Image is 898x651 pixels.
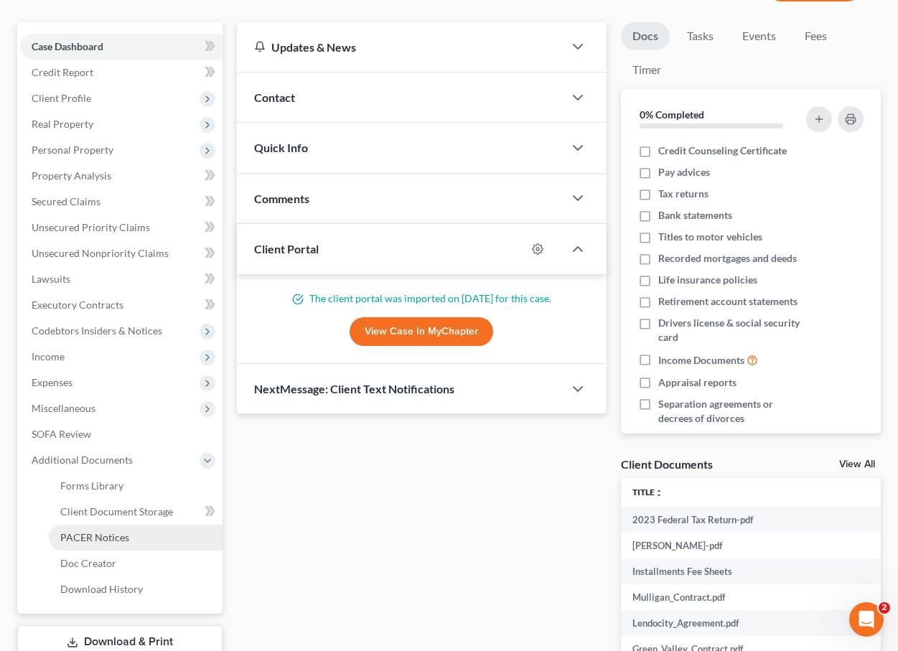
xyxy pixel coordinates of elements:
span: Client Document Storage [60,505,173,517]
span: Life insurance policies [658,273,757,287]
span: Comments [254,192,309,205]
a: Tasks [675,22,725,50]
a: Property Analysis [20,163,223,189]
span: Pay advices [658,165,710,179]
span: Income [32,350,65,362]
span: Tax returns [658,187,708,201]
span: Credit Counseling Certificate [658,144,787,158]
div: Client Documents [621,456,713,472]
span: Unsecured Priority Claims [32,221,150,233]
span: Additional Documents [32,454,133,466]
span: Expenses [32,376,73,388]
a: Timer [621,56,673,84]
span: Personal Property [32,144,113,156]
span: Case Dashboard [32,40,103,52]
a: Docs [621,22,670,50]
span: Executory Contracts [32,299,123,311]
a: Case Dashboard [20,34,223,60]
span: Client Profile [32,92,91,104]
p: The client portal was imported on [DATE] for this case. [254,291,589,306]
a: Titleunfold_more [632,487,663,497]
span: Contact [254,90,295,104]
a: Executory Contracts [20,292,223,318]
span: Download History [60,583,143,595]
span: Bank statements [658,208,732,223]
a: PACER Notices [49,525,223,551]
strong: 0% Completed [640,108,704,121]
span: Forms Library [60,479,123,492]
span: PACER Notices [60,531,129,543]
a: Events [731,22,787,50]
a: Credit Report [20,60,223,85]
span: Retirement account statements [658,294,798,309]
span: Property Analysis [32,169,111,182]
span: Secured Claims [32,195,100,207]
span: Quick Info [254,141,308,154]
span: Recorded mortgages and deeds [658,251,797,266]
span: Miscellaneous [32,402,95,414]
span: Income Documents [658,353,744,367]
span: 2 [879,602,890,614]
span: Credit Report [32,66,93,78]
span: Real Property [32,118,93,130]
span: Separation agreements or decrees of divorces [658,397,804,426]
a: Doc Creator [49,551,223,576]
span: Client Portal [254,242,319,256]
span: Unsecured Nonpriority Claims [32,247,169,259]
div: Updates & News [254,39,546,55]
a: Unsecured Priority Claims [20,215,223,240]
i: unfold_more [655,489,663,497]
iframe: Intercom live chat [849,602,884,637]
span: Lawsuits [32,273,70,285]
a: View All [839,459,875,469]
span: Drivers license & social security card [658,316,804,345]
span: Titles to motor vehicles [658,230,762,244]
a: Fees [793,22,839,50]
span: Codebtors Insiders & Notices [32,324,162,337]
a: Download History [49,576,223,602]
a: Lawsuits [20,266,223,292]
span: SOFA Review [32,428,91,440]
span: Doc Creator [60,557,116,569]
a: View Case in MyChapter [350,317,493,346]
a: Client Document Storage [49,499,223,525]
span: Appraisal reports [658,375,736,390]
a: SOFA Review [20,421,223,447]
a: Forms Library [49,473,223,499]
span: NextMessage: Client Text Notifications [254,382,454,395]
a: Secured Claims [20,189,223,215]
a: Unsecured Nonpriority Claims [20,240,223,266]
